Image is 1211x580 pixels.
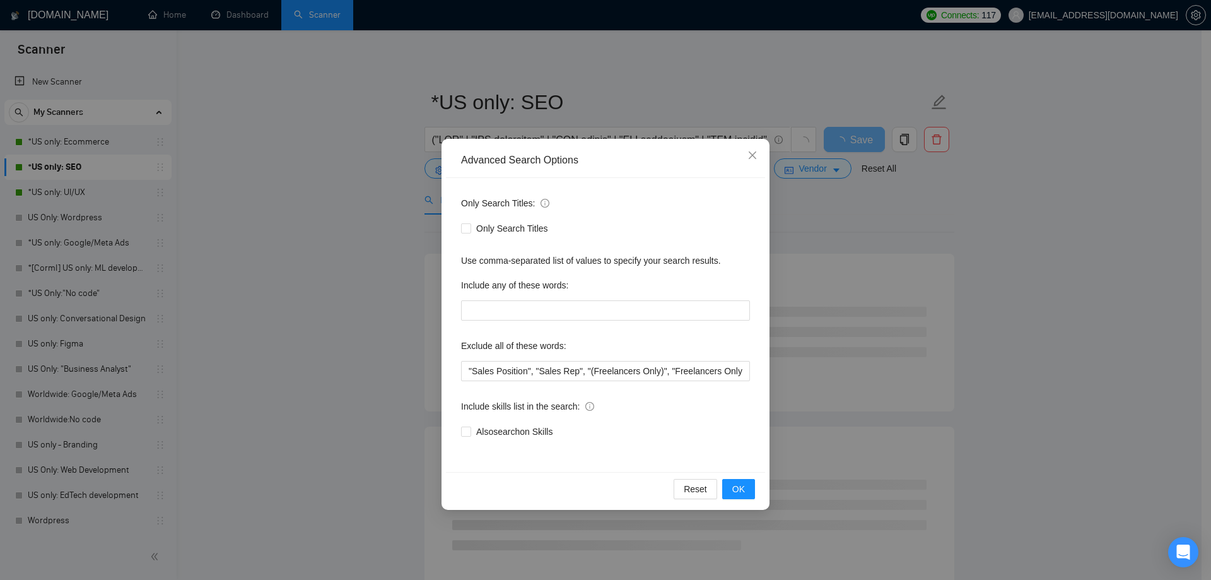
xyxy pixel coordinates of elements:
[461,399,594,413] span: Include skills list in the search:
[461,336,566,356] label: Exclude all of these words:
[732,482,745,496] span: OK
[461,275,568,295] label: Include any of these words:
[541,199,549,208] span: info-circle
[1168,537,1198,567] div: Open Intercom Messenger
[674,479,717,499] button: Reset
[585,402,594,411] span: info-circle
[684,482,707,496] span: Reset
[747,150,758,160] span: close
[735,139,769,173] button: Close
[471,222,553,235] span: Only Search Titles
[461,254,750,268] div: Use comma-separated list of values to specify your search results.
[461,153,750,167] div: Advanced Search Options
[722,479,755,499] button: OK
[471,425,558,439] span: Also search on Skills
[461,196,549,210] span: Only Search Titles:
